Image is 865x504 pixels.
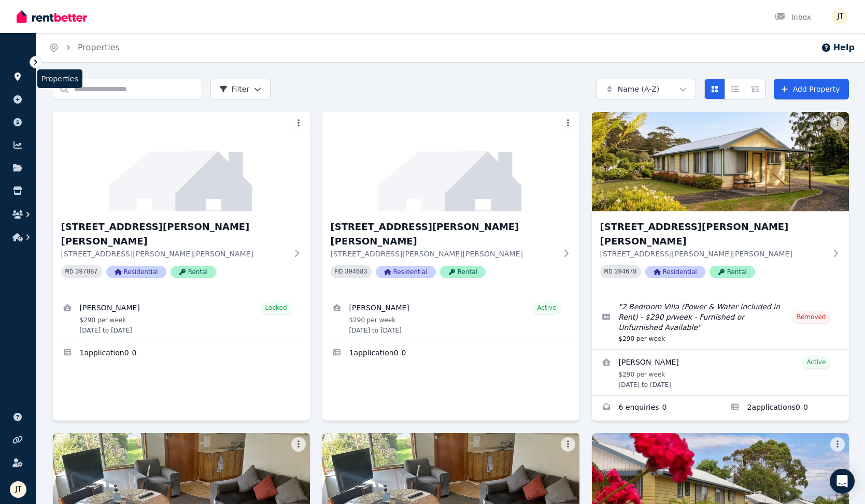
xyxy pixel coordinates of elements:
[720,396,849,421] a: Applications for 5/21 Andrew St, Strahan
[37,69,82,88] span: Properties
[774,79,849,99] a: Add Property
[53,112,310,211] img: 2/21 Andrew St, Strahan
[53,341,310,366] a: Applications for 2/21 Andrew St, Strahan
[78,42,120,52] a: Properties
[345,268,367,276] code: 394683
[561,437,575,452] button: More options
[704,79,725,99] button: Card view
[592,112,849,211] img: 5/21 Andrew St, Strahan
[592,295,849,349] a: Edit listing: 2 Bedroom Villa (Power & Water included in Rent) - $290 p/week - Furnished or Unfur...
[322,295,579,341] a: View details for Dimity Williams
[331,220,557,249] h3: [STREET_ADDRESS][PERSON_NAME][PERSON_NAME]
[65,269,74,275] small: PID
[614,268,636,276] code: 394678
[618,84,660,94] span: Name (A-Z)
[561,116,575,131] button: More options
[291,437,306,452] button: More options
[53,295,310,341] a: View details for Alexandre Flaschner
[704,79,765,99] div: View options
[322,112,579,295] a: 4/21 Andrew St, Strahan[STREET_ADDRESS][PERSON_NAME][PERSON_NAME][STREET_ADDRESS][PERSON_NAME][PE...
[592,112,849,295] a: 5/21 Andrew St, Strahan[STREET_ADDRESS][PERSON_NAME][PERSON_NAME][STREET_ADDRESS][PERSON_NAME][PE...
[440,266,486,278] span: Rental
[725,79,745,99] button: Compact list view
[171,266,216,278] span: Rental
[645,266,705,278] span: Residential
[61,220,287,249] h3: [STREET_ADDRESS][PERSON_NAME][PERSON_NAME]
[600,220,826,249] h3: [STREET_ADDRESS][PERSON_NAME][PERSON_NAME]
[291,116,306,131] button: More options
[75,268,97,276] code: 397887
[832,8,848,25] img: Jamie Taylor
[830,437,845,452] button: More options
[219,84,250,94] span: Filter
[821,41,855,54] button: Help
[10,481,26,498] img: Jamie Taylor
[592,350,849,395] a: View details for Pamela Carroll
[710,266,755,278] span: Rental
[53,112,310,295] a: 2/21 Andrew St, Strahan[STREET_ADDRESS][PERSON_NAME][PERSON_NAME][STREET_ADDRESS][PERSON_NAME][PE...
[745,79,765,99] button: Expanded list view
[335,269,343,275] small: PID
[61,249,287,259] p: [STREET_ADDRESS][PERSON_NAME][PERSON_NAME]
[331,249,557,259] p: [STREET_ADDRESS][PERSON_NAME][PERSON_NAME]
[322,112,579,211] img: 4/21 Andrew St, Strahan
[597,79,696,99] button: Name (A-Z)
[106,266,166,278] span: Residential
[830,469,855,494] div: Open Intercom Messenger
[36,33,132,62] nav: Breadcrumb
[830,116,845,131] button: More options
[775,12,811,22] div: Inbox
[17,9,87,24] img: RentBetter
[600,249,826,259] p: [STREET_ADDRESS][PERSON_NAME][PERSON_NAME]
[604,269,613,275] small: PID
[322,341,579,366] a: Applications for 4/21 Andrew St, Strahan
[592,396,720,421] a: Enquiries for 5/21 Andrew St, Strahan
[376,266,436,278] span: Residential
[210,79,271,99] button: Filter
